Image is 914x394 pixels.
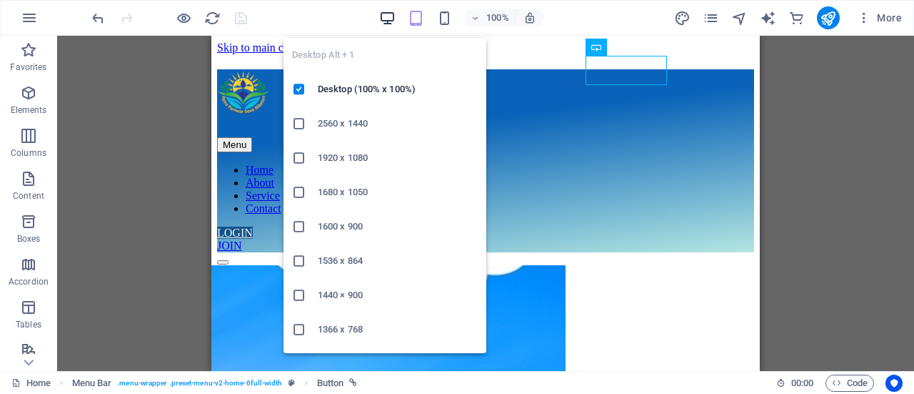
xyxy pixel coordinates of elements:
[318,321,478,338] h6: 1366 x 768
[851,6,908,29] button: More
[760,10,776,26] i: AI Writer
[760,9,777,26] button: text_generator
[318,115,478,132] h6: 2560 x 1440
[16,319,41,330] p: Tables
[801,378,803,388] span: :
[17,233,41,245] p: Boxes
[11,147,46,159] p: Columns
[318,287,478,304] h6: 1440 × 900
[788,9,805,26] button: commerce
[776,375,814,392] h6: Session time
[465,9,516,26] button: 100%
[89,9,106,26] button: undo
[857,11,902,25] span: More
[90,10,106,26] i: Undo: Change link (Ctrl+Z)
[731,10,748,26] i: Navigator
[72,375,112,392] span: Click to select. Double-click to edit
[6,6,101,18] a: Skip to main content
[674,9,691,26] button: design
[820,10,836,26] i: Publish
[117,375,282,392] span: . menu-wrapper .preset-menu-v2-home-6full-width
[318,218,478,235] h6: 1600 x 900
[72,375,358,392] nav: breadcrumb
[11,104,47,116] p: Elements
[731,9,748,26] button: navigator
[318,81,478,98] h6: Desktop (100% x 100%)
[204,9,221,26] button: reload
[9,276,49,287] p: Accordion
[885,375,903,392] button: Usercentrics
[791,375,813,392] span: 00 00
[674,10,690,26] i: Design (Ctrl+Alt+Y)
[204,10,221,26] i: Reload page
[703,9,720,26] button: pages
[10,61,46,73] p: Favorites
[788,10,805,26] i: Commerce
[703,10,719,26] i: Pages (Ctrl+Alt+S)
[825,375,874,392] button: Code
[523,11,536,24] i: On resize automatically adjust zoom level to fit chosen device.
[318,149,478,167] h6: 1920 x 1080
[486,9,509,26] h6: 100%
[832,375,868,392] span: Code
[349,379,357,387] i: This element is linked
[817,6,840,29] button: publish
[318,184,478,201] h6: 1680 x 1050
[317,375,344,392] span: Click to select. Double-click to edit
[318,252,478,270] h6: 1536 x 864
[11,375,51,392] a: Click to cancel selection. Double-click to open Pages
[288,379,295,387] i: This element is a customizable preset
[13,190,44,202] p: Content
